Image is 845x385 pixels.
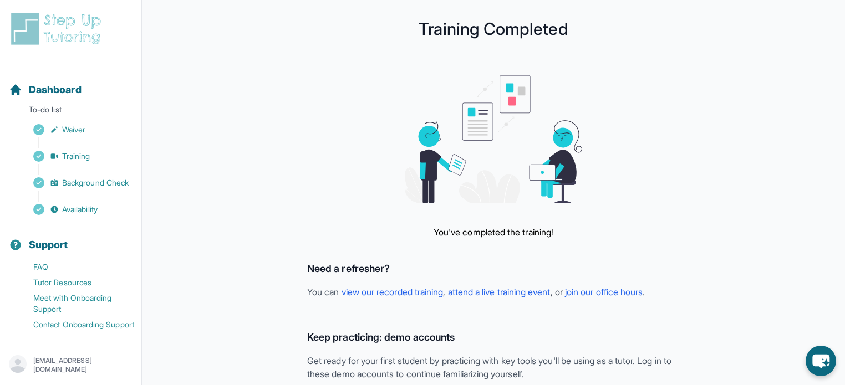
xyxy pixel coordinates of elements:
p: [EMAIL_ADDRESS][DOMAIN_NAME] [33,356,133,374]
button: Dashboard [4,64,137,102]
p: To-do list [4,104,137,120]
span: Background Check [62,177,129,188]
span: Waiver [62,124,85,135]
h1: Training Completed [164,22,823,35]
a: view our recorded training [342,286,444,297]
span: Dashboard [29,82,82,97]
button: [EMAIL_ADDRESS][DOMAIN_NAME] [9,355,133,375]
p: You can , , or . [307,285,680,299]
button: chat-button [806,346,836,376]
a: Availability [9,202,141,217]
a: Waiver [9,122,141,137]
a: FAQ [9,259,141,275]
h3: Keep practicing: demo accounts [307,330,680,345]
a: Meet with Onboarding Support [9,290,141,317]
a: join our office hours [565,286,643,297]
p: You've completed the training! [434,225,553,239]
a: attend a live training event [448,286,551,297]
button: Support [4,219,137,257]
img: logo [9,11,108,47]
span: Support [29,237,68,253]
span: Training [62,151,90,162]
a: Background Check [9,175,141,191]
a: Tutor Resources [9,275,141,290]
a: Contact Onboarding Support [9,317,141,332]
span: Availability [62,204,98,215]
p: Get ready for your first student by practicing with key tools you'll be using as a tutor. Log in ... [307,354,680,381]
a: Dashboard [9,82,82,97]
h3: Need a refresher? [307,261,680,276]
img: meeting graphic [405,75,582,203]
a: Training [9,148,141,164]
